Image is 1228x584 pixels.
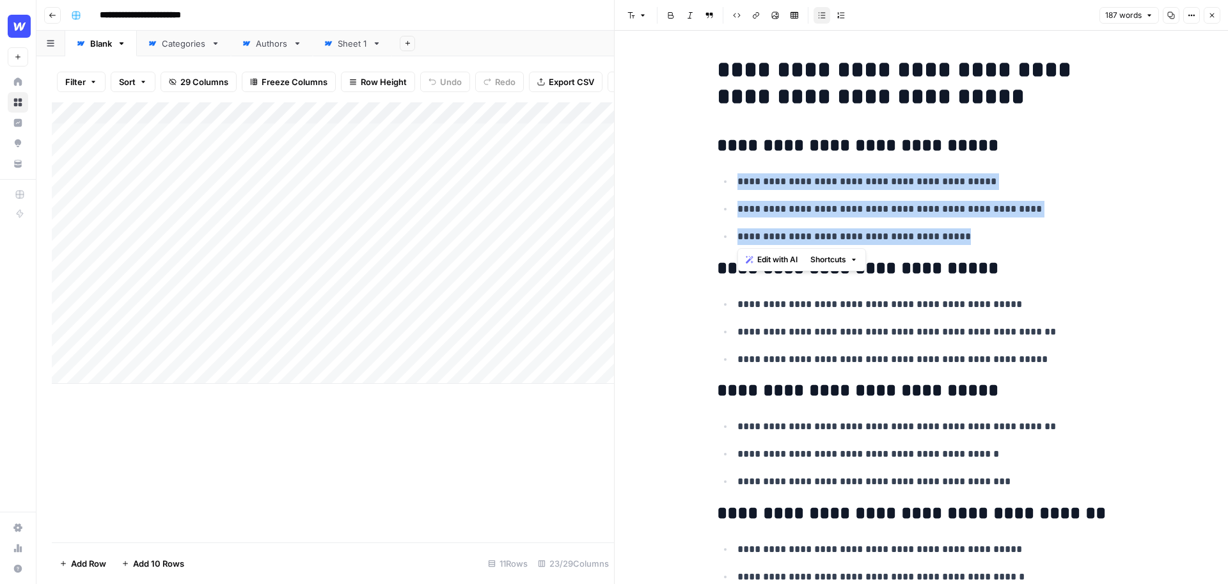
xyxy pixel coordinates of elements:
div: Sheet 1 [338,37,367,50]
a: Blank [65,31,137,56]
span: Export CSV [549,75,594,88]
button: Help + Support [8,558,28,579]
span: 29 Columns [180,75,228,88]
button: 29 Columns [161,72,237,92]
span: 187 words [1105,10,1142,21]
img: Webflow Logo [8,15,31,38]
button: Undo [420,72,470,92]
span: Freeze Columns [262,75,327,88]
button: Add Row [52,553,114,574]
a: Categories [137,31,231,56]
span: Add Row [71,557,106,570]
span: Shortcuts [810,254,846,265]
button: Add 10 Rows [114,553,192,574]
span: Edit with AI [757,254,798,265]
button: Export CSV [529,72,602,92]
button: Freeze Columns [242,72,336,92]
a: Insights [8,113,28,133]
div: Categories [162,37,206,50]
div: Blank [90,37,112,50]
button: 187 words [1099,7,1159,24]
button: Row Height [341,72,415,92]
a: Usage [8,538,28,558]
a: Opportunities [8,133,28,154]
button: Sort [111,72,155,92]
span: Redo [495,75,516,88]
button: Edit with AI [741,251,803,268]
span: Add 10 Rows [133,557,184,570]
button: Workspace: Webflow [8,10,28,42]
span: Undo [440,75,462,88]
div: 11 Rows [483,553,533,574]
div: Authors [256,37,288,50]
button: Shortcuts [805,251,863,268]
span: Row Height [361,75,407,88]
span: Filter [65,75,86,88]
a: Settings [8,517,28,538]
div: 23/29 Columns [533,553,614,574]
a: Sheet 1 [313,31,392,56]
span: Sort [119,75,136,88]
button: Redo [475,72,524,92]
a: Home [8,72,28,92]
a: Your Data [8,154,28,174]
button: Filter [57,72,106,92]
a: Browse [8,92,28,113]
a: Authors [231,31,313,56]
